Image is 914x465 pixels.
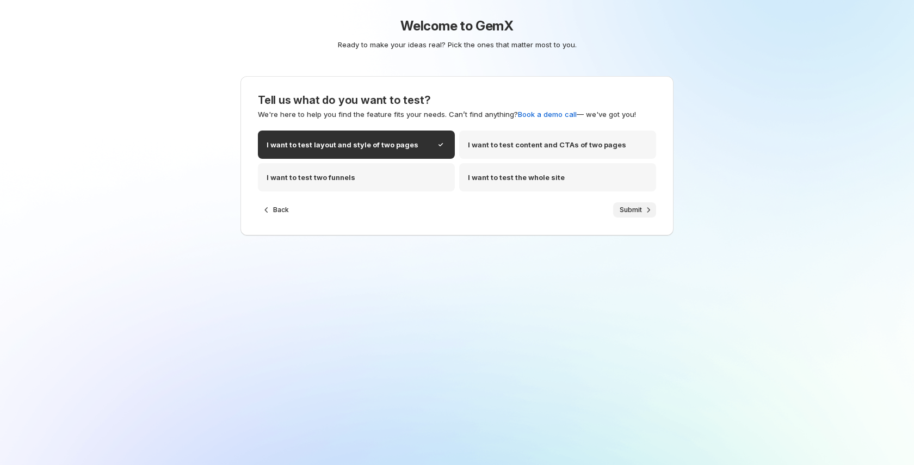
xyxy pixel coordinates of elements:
button: Back [258,202,295,218]
a: Book a demo call [518,110,577,119]
span: Back [273,206,289,214]
p: I want to test layout and style of two pages [267,139,418,150]
h3: Tell us what do you want to test? [258,94,656,107]
p: I want to test two funnels [267,172,355,183]
h1: Welcome to GemX [199,17,715,35]
button: Submit [613,202,656,218]
p: I want to test content and CTAs of two pages [468,139,626,150]
p: I want to test the whole site [468,172,565,183]
p: Ready to make your ideas real? Pick the ones that matter most to you. [203,39,711,50]
span: We're here to help you find the feature fits your needs. Can’t find anything? — we've got you! [258,110,636,119]
span: Submit [620,206,642,214]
